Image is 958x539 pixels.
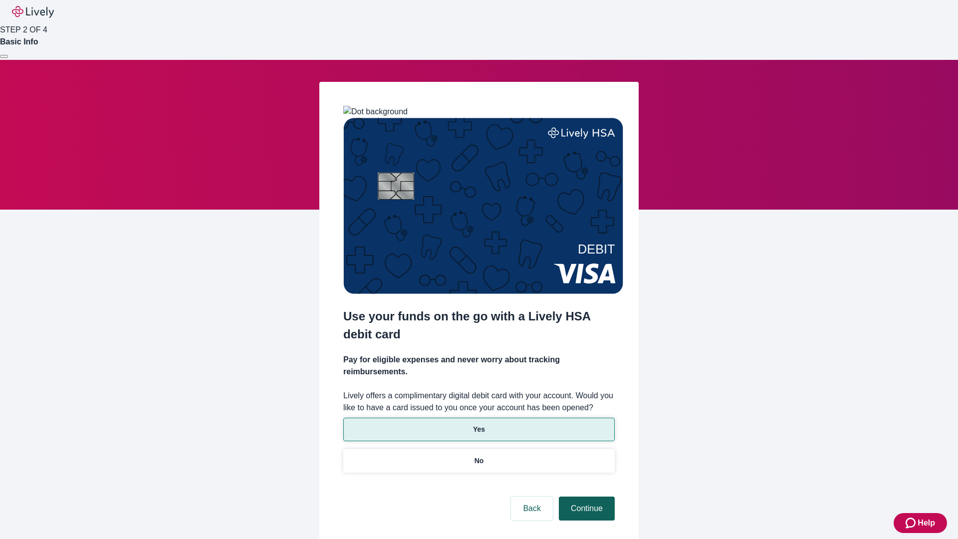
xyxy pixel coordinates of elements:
[473,424,485,435] p: Yes
[894,513,947,533] button: Zendesk support iconHelp
[343,390,615,414] label: Lively offers a complimentary digital debit card with your account. Would you like to have a card...
[343,118,623,294] img: Debit card
[12,6,54,18] img: Lively
[343,449,615,473] button: No
[475,456,484,466] p: No
[343,418,615,441] button: Yes
[343,106,408,118] img: Dot background
[343,307,615,343] h2: Use your funds on the go with a Lively HSA debit card
[906,517,918,529] svg: Zendesk support icon
[918,517,935,529] span: Help
[511,497,553,521] button: Back
[343,354,615,378] h4: Pay for eligible expenses and never worry about tracking reimbursements.
[559,497,615,521] button: Continue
